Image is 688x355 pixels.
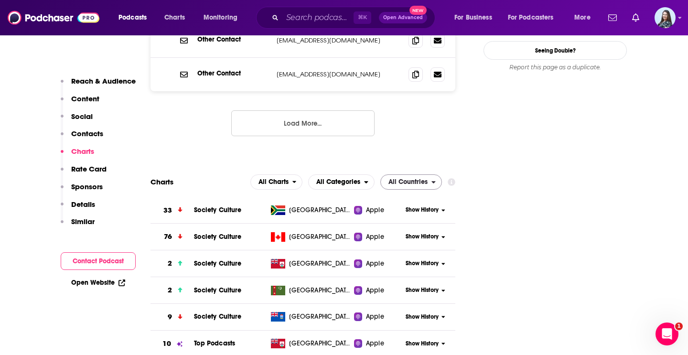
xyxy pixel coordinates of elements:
a: 2 [150,277,194,303]
a: Society Culture [194,233,241,241]
span: For Podcasters [508,11,554,24]
span: South Africa [289,205,351,215]
img: Podchaser - Follow, Share and Rate Podcasts [8,9,99,27]
span: Logged in as brookefortierpr [655,7,676,28]
span: 1 [675,323,683,330]
button: open menu [568,10,602,25]
span: Canada [289,232,351,242]
a: [GEOGRAPHIC_DATA] [267,205,355,215]
a: 76 [150,224,194,250]
a: Apple [354,339,402,348]
span: Bermuda [289,339,351,348]
button: Load More... [231,110,375,136]
span: Show History [406,340,439,348]
button: Show History [403,340,449,348]
span: Show History [406,286,439,294]
p: Social [71,112,93,121]
button: open menu [448,10,504,25]
a: 9 [150,304,194,330]
p: Other Contact [197,35,269,43]
h2: Charts [150,177,173,186]
button: open menu [197,10,250,25]
button: Show History [403,259,449,268]
a: Show notifications dropdown [604,10,621,26]
a: Charts [158,10,191,25]
button: Rate Card [61,164,107,182]
a: [GEOGRAPHIC_DATA] [267,232,355,242]
span: ⌘ K [354,11,371,24]
p: [EMAIL_ADDRESS][DOMAIN_NAME] [277,36,401,44]
a: [GEOGRAPHIC_DATA] [267,259,355,269]
span: New [409,6,427,15]
button: Details [61,200,95,217]
a: Society Culture [194,259,241,268]
button: open menu [380,174,442,190]
button: open menu [250,174,303,190]
a: Open Website [71,279,125,287]
span: Turkmenistan [289,286,351,295]
p: Other Contact [197,69,269,77]
span: Apple [366,232,384,242]
span: Show History [406,206,439,214]
span: Bermuda [289,259,351,269]
a: Society Culture [194,286,241,294]
a: [GEOGRAPHIC_DATA] [267,339,355,348]
a: Apple [354,286,402,295]
button: Reach & Audience [61,76,136,94]
button: Show History [403,233,449,241]
iframe: Intercom live chat [656,323,678,345]
p: Reach & Audience [71,76,136,86]
span: Apple [366,259,384,269]
div: Report this page as a duplicate. [484,64,627,71]
h3: 9 [168,312,172,323]
h3: 2 [168,285,172,296]
span: For Business [454,11,492,24]
a: Apple [354,312,402,322]
input: Search podcasts, credits, & more... [282,10,354,25]
button: Contacts [61,129,103,147]
p: Sponsors [71,182,103,191]
span: All Categories [316,179,360,185]
a: 2 [150,250,194,277]
a: Apple [354,232,402,242]
h2: Platforms [250,174,303,190]
span: Show History [406,313,439,321]
button: Sponsors [61,182,103,200]
span: Charts [164,11,185,24]
a: Top Podcasts [194,339,235,347]
a: Show notifications dropdown [628,10,643,26]
h3: 33 [163,205,172,216]
button: Open AdvancedNew [379,12,427,23]
span: Show History [406,233,439,241]
span: All Countries [388,179,428,185]
span: Apple [366,312,384,322]
a: Society Culture [194,312,241,321]
span: Monitoring [204,11,237,24]
h3: 76 [164,231,172,242]
span: Cayman Islands [289,312,351,322]
button: open menu [308,174,375,190]
a: Apple [354,259,402,269]
button: Show History [403,286,449,294]
a: Seeing Double? [484,41,627,60]
a: Society Culture [194,206,241,214]
span: Apple [366,286,384,295]
span: Podcasts [118,11,147,24]
h3: 10 [162,338,171,349]
p: Charts [71,147,94,156]
div: Search podcasts, credits, & more... [265,7,444,29]
button: Content [61,94,99,112]
a: 33 [150,197,194,224]
button: Show History [403,206,449,214]
h2: Countries [380,174,442,190]
p: [EMAIL_ADDRESS][DOMAIN_NAME] [277,70,401,78]
button: open menu [112,10,159,25]
button: Social [61,112,93,129]
a: Apple [354,205,402,215]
